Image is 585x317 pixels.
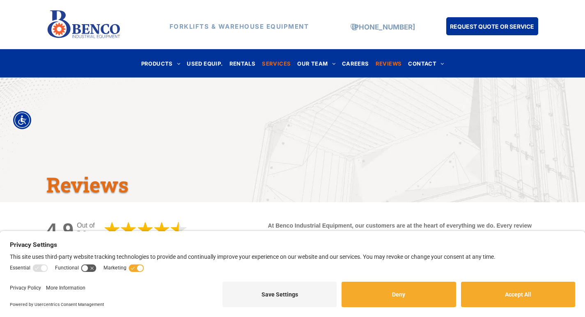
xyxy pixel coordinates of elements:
div: 4.9 [46,221,77,240]
a: RENTALS [226,58,259,69]
p: At Benco Industrial Equipment, our customers are at the heart of everything we do. Every review t... [268,221,539,311]
a: REVIEWS [372,58,405,69]
a: USED EQUIP. [184,58,226,69]
a: CONTACT [405,58,447,69]
a: OUR TEAM [294,58,339,69]
a: [PHONE_NUMBER] [352,23,415,31]
a: CAREERS [339,58,372,69]
span: Reviews [46,171,128,198]
span: REQUEST QUOTE OR SERVICE [450,19,534,34]
a: PRODUCTS [138,58,184,69]
a: REQUEST QUOTE OR SERVICE [446,17,538,35]
strong: FORKLIFTS & WAREHOUSE EQUIPMENT [170,23,309,30]
div: Accessibility Menu [13,111,31,129]
span: Out of [77,222,98,229]
a: SERVICES [259,58,294,69]
span: SERVICES [262,58,291,69]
